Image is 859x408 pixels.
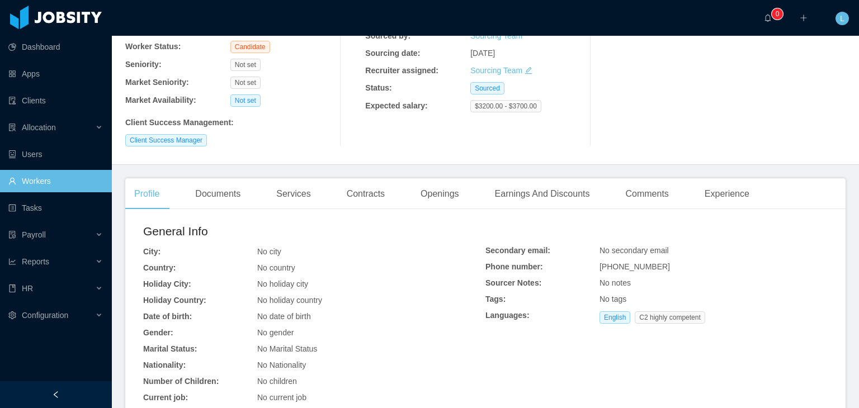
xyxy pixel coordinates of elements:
[764,14,772,22] i: icon: bell
[125,78,189,87] b: Market Seniority:
[143,279,191,288] b: Holiday City:
[470,49,495,58] span: [DATE]
[338,178,394,210] div: Contracts
[840,12,844,25] span: L
[257,360,306,369] span: No Nationality
[8,311,16,319] i: icon: setting
[125,134,207,146] span: Client Success Manager
[143,312,192,321] b: Date of birth:
[470,66,522,75] a: Sourcing Team
[257,263,295,272] span: No country
[257,312,311,321] span: No date of birth
[143,393,188,402] b: Current job:
[22,123,56,132] span: Allocation
[470,31,522,40] a: Sourcing Team
[412,178,468,210] div: Openings
[8,231,16,239] i: icon: file-protect
[230,77,261,89] span: Not set
[8,170,103,192] a: icon: userWorkers
[485,311,530,320] b: Languages:
[696,178,758,210] div: Experience
[257,344,317,353] span: No Marital Status
[800,14,808,22] i: icon: plus
[257,377,297,386] span: No children
[267,178,319,210] div: Services
[257,393,306,402] span: No current job
[8,284,16,292] i: icon: book
[365,66,438,75] b: Recruiter assigned:
[257,328,294,337] span: No gender
[125,60,162,69] b: Seniority:
[22,257,49,266] span: Reports
[635,311,705,324] span: C2 highly competent
[22,230,46,239] span: Payroll
[600,246,669,255] span: No secondary email
[8,258,16,265] i: icon: line-chart
[125,178,168,210] div: Profile
[186,178,249,210] div: Documents
[143,247,161,256] b: City:
[485,246,550,255] b: Secondary email:
[125,42,181,51] b: Worker Status:
[143,263,176,272] b: Country:
[230,59,261,71] span: Not set
[365,31,410,40] b: Sourced by:
[600,262,670,271] span: [PHONE_NUMBER]
[600,311,630,324] span: English
[8,124,16,131] i: icon: solution
[470,100,541,112] span: $3200.00 - $3700.00
[257,296,322,305] span: No holiday country
[8,197,103,219] a: icon: profileTasks
[143,344,197,353] b: Marital Status:
[22,311,68,320] span: Configuration
[616,178,677,210] div: Comments
[125,96,196,105] b: Market Availability:
[143,377,219,386] b: Number of Children:
[257,247,281,256] span: No city
[8,36,103,58] a: icon: pie-chartDashboard
[485,295,506,303] b: Tags:
[365,83,391,92] b: Status:
[365,101,427,110] b: Expected salary:
[257,279,308,288] span: No holiday city
[143,222,485,240] h2: General Info
[485,262,543,271] b: Phone number:
[485,278,541,287] b: Sourcer Notes:
[230,41,270,53] span: Candidate
[772,8,783,20] sup: 0
[230,94,261,107] span: Not set
[8,89,103,112] a: icon: auditClients
[8,143,103,165] a: icon: robotUsers
[600,293,828,305] div: No tags
[143,360,186,369] b: Nationality:
[143,328,173,337] b: Gender:
[525,67,532,74] i: icon: edit
[486,178,599,210] div: Earnings And Discounts
[600,278,631,287] span: No notes
[125,118,234,127] b: Client Success Management :
[143,296,206,305] b: Holiday Country:
[470,82,504,94] span: Sourced
[22,284,33,293] span: HR
[365,49,420,58] b: Sourcing date:
[8,63,103,85] a: icon: appstoreApps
